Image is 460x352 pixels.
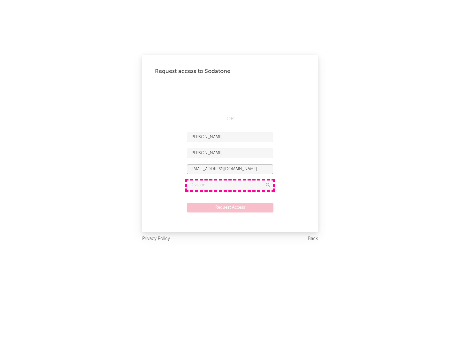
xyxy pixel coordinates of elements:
[142,235,170,243] a: Privacy Policy
[155,68,305,75] div: Request access to Sodatone
[187,203,273,212] button: Request Access
[187,148,273,158] input: Last Name
[187,164,273,174] input: Email
[187,180,273,190] input: Division
[187,132,273,142] input: First Name
[308,235,318,243] a: Back
[187,115,273,123] div: OR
